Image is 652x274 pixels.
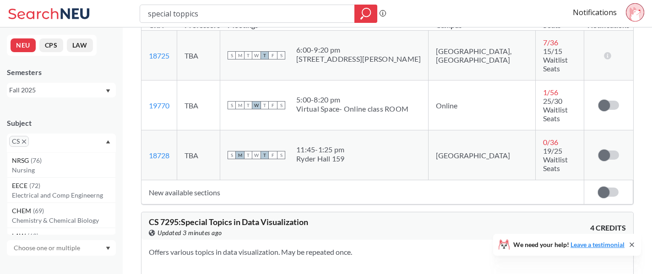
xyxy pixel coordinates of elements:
div: [STREET_ADDRESS][PERSON_NAME] [296,54,421,64]
span: F [269,51,277,59]
svg: Dropdown arrow [106,140,110,144]
span: 4 CREDITS [590,223,626,233]
span: ( 72 ) [29,182,40,189]
span: Updated 3 minutes ago [158,228,222,238]
a: 19770 [149,101,169,110]
span: S [277,151,285,159]
div: Dropdown arrow [7,240,116,256]
span: ( 76 ) [31,156,42,164]
span: CHEM [12,206,33,216]
span: W [252,51,261,59]
td: TBA [177,31,220,81]
span: NRSG [12,156,31,166]
p: Chemistry & Chemical Biology [12,216,115,225]
p: Nursing [12,166,115,175]
span: W [252,101,261,109]
span: T [244,51,252,59]
div: CSX to remove pillDropdown arrowNRSG(76)NursingEECE(72)Electrical and Comp EngineerngCHEM(69)Chem... [7,134,116,152]
span: M [236,51,244,59]
button: NEU [11,38,36,52]
button: CPS [39,38,63,52]
span: F [269,151,277,159]
td: TBA [177,81,220,130]
span: 1 / 56 [543,88,558,97]
input: Class, professor, course number, "phrase" [147,6,348,21]
a: 18728 [149,151,169,160]
div: 5:00 - 8:20 pm [296,95,408,104]
span: ( 69 ) [33,207,44,215]
div: Virtual Space- Online class ROOM [296,104,408,113]
div: Fall 2025 [9,85,105,95]
span: T [244,151,252,159]
div: Ryder Hall 159 [296,154,345,163]
a: Notifications [573,7,617,17]
span: We need your help! [513,242,625,248]
span: T [261,51,269,59]
span: S [228,151,236,159]
span: ( 68 ) [27,232,38,240]
span: CSX to remove pill [9,136,29,147]
svg: X to remove pill [22,140,26,144]
button: LAW [67,38,93,52]
span: CS 7295 : Special Topics in Data Visualization [149,217,308,227]
div: Semesters [7,67,116,77]
span: LAW [12,231,27,241]
div: magnifying glass [354,5,377,23]
td: Online [429,81,536,130]
td: [GEOGRAPHIC_DATA], [GEOGRAPHIC_DATA] [429,31,536,81]
span: 15/15 Waitlist Seats [543,47,568,73]
p: Electrical and Comp Engineerng [12,191,115,200]
span: T [244,101,252,109]
span: 25/30 Waitlist Seats [543,97,568,123]
span: M [236,101,244,109]
svg: Dropdown arrow [106,247,110,250]
span: S [228,51,236,59]
td: New available sections [141,180,584,204]
span: S [277,101,285,109]
svg: magnifying glass [360,7,371,20]
span: W [252,151,261,159]
span: M [236,151,244,159]
td: TBA [177,130,220,180]
span: 19/25 Waitlist Seats [543,146,568,172]
span: EECE [12,181,29,191]
span: T [261,151,269,159]
input: Choose one or multiple [9,242,86,253]
span: 7 / 36 [543,38,558,47]
section: Offers various topics in data visualization. May be repeated once. [149,247,626,257]
a: 18725 [149,51,169,60]
span: F [269,101,277,109]
span: T [261,101,269,109]
a: Leave a testimonial [570,241,625,248]
span: 0 / 36 [543,138,558,146]
span: S [277,51,285,59]
svg: Dropdown arrow [106,89,110,93]
td: [GEOGRAPHIC_DATA] [429,130,536,180]
div: 11:45 - 1:25 pm [296,145,345,154]
div: Fall 2025Dropdown arrow [7,83,116,97]
span: S [228,101,236,109]
div: 6:00 - 9:20 pm [296,45,421,54]
div: Subject [7,118,116,128]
